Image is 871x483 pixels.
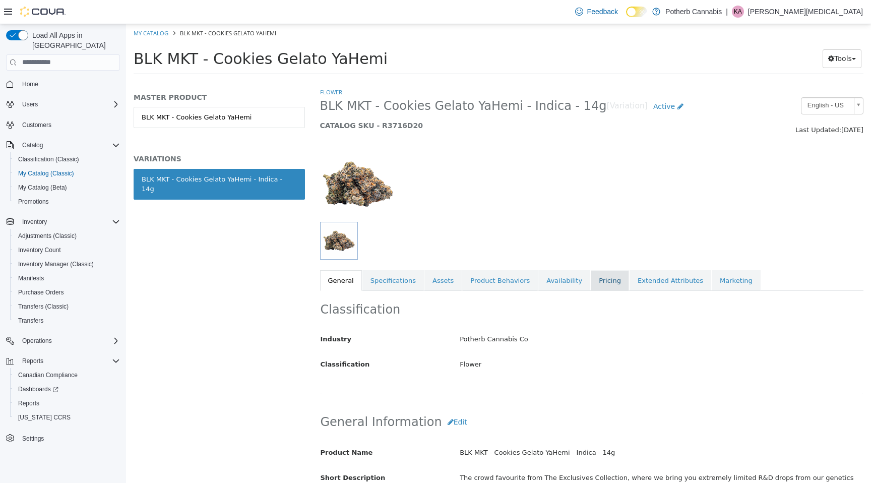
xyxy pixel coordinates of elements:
[194,246,236,267] a: General
[18,303,69,311] span: Transfers (Classic)
[14,167,120,179] span: My Catalog (Classic)
[2,334,124,348] button: Operations
[195,389,737,407] h2: General Information
[10,314,124,328] button: Transfers
[54,5,150,13] span: BLK MKT - Cookies Gelato YaHemi
[14,272,48,284] a: Manifests
[14,300,73,313] a: Transfers (Classic)
[10,368,124,382] button: Canadian Compliance
[22,357,43,365] span: Reports
[195,336,244,344] span: Classification
[18,260,94,268] span: Inventory Manager (Classic)
[14,300,120,313] span: Transfers (Classic)
[336,246,412,267] a: Product Behaviors
[18,355,47,367] button: Reports
[2,138,124,152] button: Catalog
[8,26,262,43] span: BLK MKT - Cookies Gelato YaHemi
[626,7,647,17] input: Dark Mode
[22,141,43,149] span: Catalog
[28,30,120,50] span: Load All Apps in [GEOGRAPHIC_DATA]
[10,410,124,425] button: [US_STATE] CCRS
[14,315,120,327] span: Transfers
[6,73,120,472] nav: Complex example
[18,335,56,347] button: Operations
[18,317,43,325] span: Transfers
[316,389,347,407] button: Edit
[2,97,124,111] button: Users
[14,196,53,208] a: Promotions
[18,119,55,131] a: Customers
[18,288,64,296] span: Purchase Orders
[14,411,120,424] span: Washington CCRS
[14,167,78,179] a: My Catalog (Classic)
[18,139,47,151] button: Catalog
[2,77,124,91] button: Home
[14,196,120,208] span: Promotions
[8,5,42,13] a: My Catalog
[10,271,124,285] button: Manifests
[571,2,622,22] a: Feedback
[195,278,737,293] h2: Classification
[22,121,51,129] span: Customers
[18,433,48,445] a: Settings
[18,169,74,177] span: My Catalog (Classic)
[748,6,863,18] p: [PERSON_NAME][MEDICAL_DATA]
[10,285,124,299] button: Purchase Orders
[504,246,585,267] a: Extended Attributes
[726,6,728,18] p: |
[665,6,722,18] p: Potherb Cannabis
[326,332,744,349] div: Flower
[22,218,47,226] span: Inventory
[20,7,66,17] img: Cova
[18,98,120,110] span: Users
[675,74,724,89] span: English - US
[715,102,737,109] span: [DATE]
[732,6,744,18] div: Kareem Areola
[10,166,124,180] button: My Catalog (Classic)
[10,382,124,396] a: Dashboards
[2,354,124,368] button: Reports
[527,78,549,86] span: Active
[326,445,744,472] div: The crowd favourite from The Exclusives Collection, where we bring you extremely limited R&D drop...
[18,274,44,282] span: Manifests
[14,397,120,409] span: Reports
[18,246,61,254] span: Inventory Count
[18,335,120,347] span: Operations
[18,139,120,151] span: Catalog
[195,311,226,319] span: Industry
[14,369,120,381] span: Canadian Compliance
[195,450,260,457] span: Short Description
[18,216,51,228] button: Inventory
[14,230,81,242] a: Adjustments (Classic)
[18,155,79,163] span: Classification (Classic)
[194,74,481,90] span: BLK MKT - Cookies Gelato YaHemi - Indica - 14g
[18,78,42,90] a: Home
[16,150,171,170] div: BLK MKT - Cookies Gelato YaHemi - Indica - 14g
[18,98,42,110] button: Users
[194,97,598,106] h5: CATALOG SKU - R3716D20
[18,198,49,206] span: Promotions
[236,246,298,267] a: Specifications
[10,396,124,410] button: Reports
[10,257,124,271] button: Inventory Manager (Classic)
[8,130,179,139] h5: VARIATIONS
[18,413,71,421] span: [US_STATE] CCRS
[14,286,68,298] a: Purchase Orders
[14,369,82,381] a: Canadian Compliance
[18,432,120,444] span: Settings
[14,383,63,395] a: Dashboards
[2,215,124,229] button: Inventory
[14,153,120,165] span: Classification (Classic)
[734,6,742,18] span: KA
[18,399,39,407] span: Reports
[14,272,120,284] span: Manifests
[586,246,635,267] a: Marketing
[10,180,124,195] button: My Catalog (Beta)
[14,182,71,194] a: My Catalog (Beta)
[465,246,503,267] a: Pricing
[10,299,124,314] button: Transfers (Classic)
[10,243,124,257] button: Inventory Count
[298,246,336,267] a: Assets
[10,229,124,243] button: Adjustments (Classic)
[22,80,38,88] span: Home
